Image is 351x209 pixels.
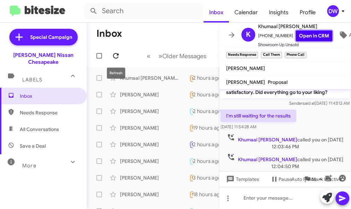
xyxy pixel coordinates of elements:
div: DW [327,5,339,17]
p: I'm still waiting for the results [221,110,296,122]
a: Profile [294,2,321,23]
div: [PERSON_NAME] [120,174,189,181]
span: Showroom Up Unsold [258,41,332,48]
span: Needs Response [192,192,221,197]
span: More [22,163,36,169]
div: 2 hours ago [193,141,226,148]
span: Auto Fields [291,173,325,185]
div: [PERSON_NAME] [120,141,189,148]
a: Inbox [204,2,229,23]
span: K [246,29,251,40]
span: Templates [225,173,259,185]
span: Older Messages [162,52,206,60]
a: Open in CRM [296,31,332,41]
small: Needs Response [226,52,258,58]
span: » [159,52,162,60]
div: 18 hours ago [193,191,229,198]
div: [PERSON_NAME] [120,124,189,131]
button: Previous [143,49,155,63]
span: Important [192,142,210,147]
span: Sender [DATE] 11:43:12 AM [289,101,350,106]
div: 2 hours ago [193,158,226,165]
span: Needs Response [20,109,79,116]
div: [PERSON_NAME] [120,191,189,198]
div: Thanks for asking [189,124,193,132]
div: Inbound Call [189,73,193,82]
button: DW [321,5,343,17]
span: Proposal [268,79,288,85]
button: Pause [265,173,298,185]
div: [PERSON_NAME] [120,91,189,98]
span: [PERSON_NAME] [226,65,265,71]
span: Save a Deal [20,142,46,149]
span: Inbox [20,93,79,99]
div: That's was a waste of time and a disrespectful offer. Never again... thanks. [189,107,193,115]
span: Needs Response [192,125,221,130]
div: Okay great! We look forward to meeting you! [189,157,193,165]
span: « [147,52,151,60]
button: Templates [219,173,265,185]
span: Labels [22,77,42,83]
span: Needs Response [192,92,221,97]
div: Hello! I just sent this message to [PERSON_NAME]... Hi [PERSON_NAME]. This is [PERSON_NAME] from ... [189,190,193,198]
span: Khumaal [PERSON_NAME] [258,22,332,31]
h1: Inbox [96,28,122,39]
div: 2 hours ago [193,91,226,98]
div: [PERSON_NAME] [120,158,189,165]
span: [PERSON_NAME] [226,79,265,85]
span: All Conversations [20,126,59,133]
small: Call Them [261,52,282,58]
span: Khumaal [PERSON_NAME] [238,137,297,143]
button: Auto Fields [286,173,330,185]
nav: Page navigation example [143,49,211,63]
span: Needs Response [192,175,221,180]
div: [PERSON_NAME] [120,108,189,115]
button: Next [154,49,211,63]
span: Needs Response [192,76,221,81]
a: Insights [263,2,294,23]
span: [DATE] 11:54:28 AM [221,124,256,129]
span: Khumaal [PERSON_NAME] [238,156,297,163]
div: 2 hours ago [193,75,226,81]
div: I really want the car so what do I do next [189,174,193,182]
span: Special Campaign [30,34,72,41]
div: We are actually here in the lobby waiting now. We signed paperwork for a car last night but has t... [189,90,193,98]
div: 19 hours ago [193,124,229,131]
span: 🔥 Hot [192,159,204,163]
div: Sounds good! We are here [DATE] from 9am-7pm. What time works best for you? [189,140,193,148]
span: 🔥 Hot [192,109,204,113]
a: Special Campaign [9,29,78,45]
span: said at [303,101,315,106]
div: Refresh [107,68,125,79]
span: called you on [DATE] 12:03:46 PM [221,133,350,150]
span: called you on [DATE] 12:04:50 PM [221,153,350,170]
span: [PHONE_NUMBER] [258,31,332,41]
div: 3 hours ago [193,174,226,181]
a: Calendar [229,2,263,23]
div: Khumaal [PERSON_NAME] [120,75,189,81]
small: Phone Call [285,52,306,58]
div: 2 hours ago [193,108,226,115]
input: Search [84,3,204,19]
